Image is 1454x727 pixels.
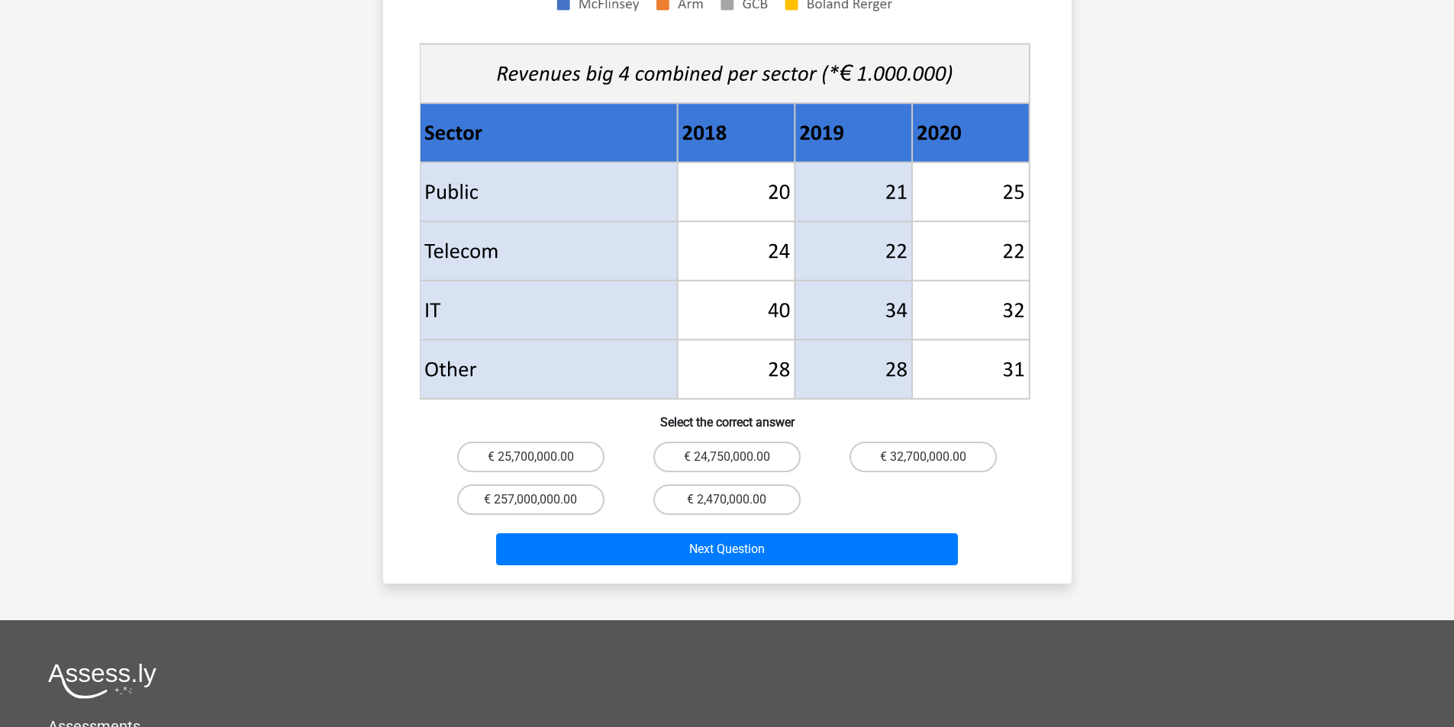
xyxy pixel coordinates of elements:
[653,442,801,472] label: € 24,750,000.00
[408,403,1047,429] h6: Select the correct answer
[850,442,997,472] label: € 32,700,000.00
[457,442,604,472] label: € 25,700,000.00
[457,484,604,515] label: € 257,000,000.00
[48,663,156,699] img: Assessly logo
[653,484,801,515] label: € 2,470,000.00
[496,533,958,565] button: Next Question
